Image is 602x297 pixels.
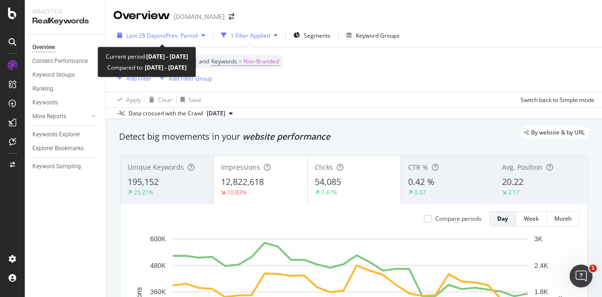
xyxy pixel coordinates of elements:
[150,235,166,243] text: 600K
[408,176,434,187] span: 0.42 %
[229,13,234,20] div: arrow-right-arrow-left
[129,109,203,118] div: Data crossed with the Crawl
[32,98,58,108] div: Keywords
[32,98,99,108] a: Keywords
[107,62,187,73] div: Compared to:
[502,176,523,187] span: 20.22
[520,126,589,139] div: legacy label
[106,51,188,62] div: Current period:
[243,55,279,68] span: Non-Branded
[239,57,242,65] span: =
[497,215,508,223] div: Day
[414,188,426,196] div: 0.07
[32,130,80,140] div: Keywords Explorer
[521,96,594,104] div: Switch back to Simple mode
[113,92,141,107] button: Apply
[126,96,141,104] div: Apply
[177,92,201,107] button: Save
[231,31,270,40] div: 1 Filter Applied
[32,112,66,122] div: More Reports
[315,176,341,187] span: 54,085
[408,163,428,172] span: CTR %
[32,70,75,80] div: Keyword Groups
[517,92,594,107] button: Switch back to Simple mode
[531,130,585,135] span: By website & by URL
[32,84,99,94] a: Ranking
[32,16,98,27] div: RealKeywords
[146,52,188,61] b: [DATE] - [DATE]
[32,143,84,154] div: Explorer Bookmarks
[589,265,597,272] span: 1
[145,92,172,107] button: Clear
[502,163,542,172] span: Avg. Position
[217,28,281,43] button: 1 Filter Applied
[221,176,264,187] span: 12,822,618
[126,31,160,40] span: Last 28 Days
[32,56,99,66] a: Content Performance
[32,42,99,52] a: Overview
[174,12,225,21] div: [DOMAIN_NAME]
[32,8,98,16] div: Analytics
[160,31,198,40] span: vs Prev. Period
[134,188,153,196] div: 25.21%
[32,162,81,172] div: Keyword Sampling
[516,211,547,226] button: Week
[150,262,166,269] text: 480K
[207,109,225,118] span: 2025 Sep. 18th
[32,70,99,80] a: Keyword Groups
[32,84,53,94] div: Ranking
[315,163,333,172] span: Clicks
[199,57,209,65] span: and
[32,42,55,52] div: Overview
[143,63,187,72] b: [DATE] - [DATE]
[489,211,516,226] button: Day
[356,31,400,40] div: Keyword Groups
[128,163,184,172] span: Unique Keywords
[158,96,172,104] div: Clear
[534,262,548,269] text: 2.4K
[435,215,482,223] div: Compare periods
[304,31,331,40] span: Segments
[189,96,201,104] div: Save
[113,28,209,43] button: Last 28 DaysvsPrev. Period
[342,28,403,43] button: Keyword Groups
[221,163,260,172] span: Impressions
[524,215,539,223] div: Week
[32,162,99,172] a: Keyword Sampling
[126,74,151,82] div: Add Filter
[211,57,237,65] span: Keywords
[321,188,337,196] div: 7.47%
[156,72,212,84] button: Add Filter Group
[32,143,99,154] a: Explorer Bookmarks
[290,28,334,43] button: Segments
[227,188,247,196] div: 10.83%
[150,288,166,296] text: 360K
[128,176,159,187] span: 195,152
[32,56,88,66] div: Content Performance
[113,8,170,24] div: Overview
[169,74,212,82] div: Add Filter Group
[547,211,580,226] button: Month
[113,72,151,84] button: Add Filter
[570,265,592,287] iframe: Intercom live chat
[203,108,237,119] button: [DATE]
[32,112,89,122] a: More Reports
[508,188,520,196] div: 2.17
[32,130,99,140] a: Keywords Explorer
[534,235,543,243] text: 3K
[554,215,572,223] div: Month
[534,288,548,296] text: 1.8K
